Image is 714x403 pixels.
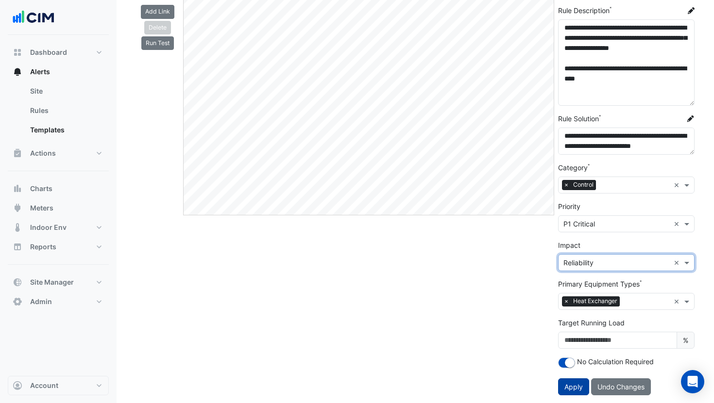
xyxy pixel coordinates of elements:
[13,277,22,287] app-icon: Site Manager
[571,180,596,190] span: Control
[30,381,58,390] span: Account
[562,180,571,190] span: ×
[22,81,109,101] a: Site
[558,5,610,16] label: Rule Description
[562,296,571,306] span: ×
[8,62,109,81] button: Alerts
[8,198,109,218] button: Meters
[558,240,580,250] label: Impact
[681,370,704,393] div: Open Intercom Messenger
[141,36,174,50] button: Run Test
[13,242,22,252] app-icon: Reports
[591,378,651,395] button: Undo Changes
[564,383,583,391] span: Apply
[674,180,682,190] span: Clear
[8,237,109,257] button: Reports
[22,101,109,120] a: Rules
[13,67,22,77] app-icon: Alerts
[558,113,599,124] label: Rule Solution
[30,203,53,213] span: Meters
[30,48,67,57] span: Dashboard
[577,356,654,367] label: No Calculation Required
[30,242,56,252] span: Reports
[677,332,695,349] span: %
[13,48,22,57] app-icon: Dashboard
[30,223,67,232] span: Indoor Env
[8,218,109,237] button: Indoor Env
[8,273,109,292] button: Site Manager
[12,8,55,27] img: Company Logo
[30,297,52,306] span: Admin
[13,223,22,232] app-icon: Indoor Env
[8,81,109,144] div: Alerts
[22,120,109,140] a: Templates
[141,5,174,18] button: Add Link
[13,297,22,306] app-icon: Admin
[13,184,22,193] app-icon: Charts
[30,277,74,287] span: Site Manager
[571,296,620,306] span: Heat Exchanger
[558,318,625,328] label: Target Running Load
[13,148,22,158] app-icon: Actions
[558,378,589,395] button: Apply
[558,201,580,211] label: Priority
[30,184,52,193] span: Charts
[8,179,109,198] button: Charts
[674,258,682,268] span: Clear
[30,148,56,158] span: Actions
[597,383,645,391] span: Undo Changes
[8,292,109,311] button: Admin
[674,296,682,306] span: Clear
[558,162,588,173] label: Category
[558,279,640,289] label: Primary Equipment Types
[8,376,109,395] button: Account
[674,219,682,229] span: Clear
[13,203,22,213] app-icon: Meters
[8,43,109,62] button: Dashboard
[30,67,50,77] span: Alerts
[8,144,109,163] button: Actions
